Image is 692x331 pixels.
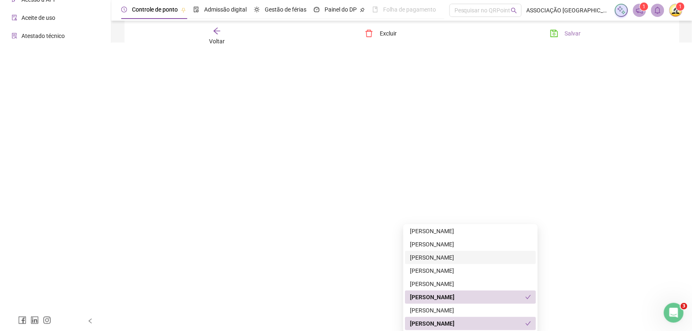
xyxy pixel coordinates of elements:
[525,321,531,326] span: check
[380,29,397,38] span: Excluir
[640,2,648,11] sup: 1
[676,2,685,11] sup: Atualize o seu contato no menu Meus Dados
[405,317,536,330] div: JESSICA SANTANA REIS DA SILVA
[405,251,536,264] div: JESSICA BARRETO DE ASSIS
[359,27,403,40] button: Excluir
[643,4,645,9] span: 1
[121,7,127,12] span: clock-circle
[372,7,378,12] span: book
[679,4,682,9] span: 1
[405,264,536,277] div: JESSICA CAROLINE SOUZA ARAUJO
[325,6,357,13] span: Painel do DP
[405,225,536,238] div: JEAN NASCIMENTO SANTOS
[12,15,17,21] span: audit
[254,7,260,12] span: sun
[410,240,531,249] div: [PERSON_NAME]
[18,316,26,324] span: facebook
[193,7,199,12] span: file-done
[681,303,687,310] span: 3
[314,7,320,12] span: dashboard
[87,318,93,324] span: left
[410,227,531,236] div: [PERSON_NAME]
[670,4,682,17] img: 4180
[405,238,536,251] div: JEFFERSON BATISTA DOS SANTOS
[111,14,692,43] footer: QRPoint © 2025 - 2.93.1 -
[405,291,536,304] div: JESSICA IFEOMA PACHECO OKEKE
[365,29,373,38] span: delete
[405,277,536,291] div: JESSICA GOMES BARBOSA SANTANA
[181,7,186,12] span: pushpin
[617,6,626,15] img: sparkle-icon.fc2bf0ac1784a2077858766a79e2daf3.svg
[265,6,306,13] span: Gestão de férias
[565,29,581,38] span: Salvar
[21,14,55,21] span: Aceite de uso
[12,33,17,39] span: solution
[525,294,531,300] span: check
[544,27,587,40] button: Salvar
[410,293,525,302] div: [PERSON_NAME]
[360,7,365,12] span: pushpin
[43,316,51,324] span: instagram
[410,306,531,315] div: [PERSON_NAME]
[213,27,221,35] span: arrow-left
[405,304,536,317] div: JESSICA SANTANA DOS SANTOS
[204,6,247,13] span: Admissão digital
[527,6,610,15] span: ASSOCIAÇÃO [GEOGRAPHIC_DATA]
[410,266,531,275] div: [PERSON_NAME]
[511,7,517,14] span: search
[31,316,39,324] span: linkedin
[383,6,436,13] span: Folha de pagamento
[21,33,65,39] span: Atestado técnico
[410,253,531,262] div: [PERSON_NAME]
[654,7,661,14] span: bell
[550,29,558,38] span: save
[132,6,178,13] span: Controle de ponto
[636,7,643,14] span: notification
[209,38,225,45] span: Voltar
[664,303,684,323] iframe: Intercom live chat
[410,319,525,328] div: [PERSON_NAME]
[410,279,531,288] div: [PERSON_NAME]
